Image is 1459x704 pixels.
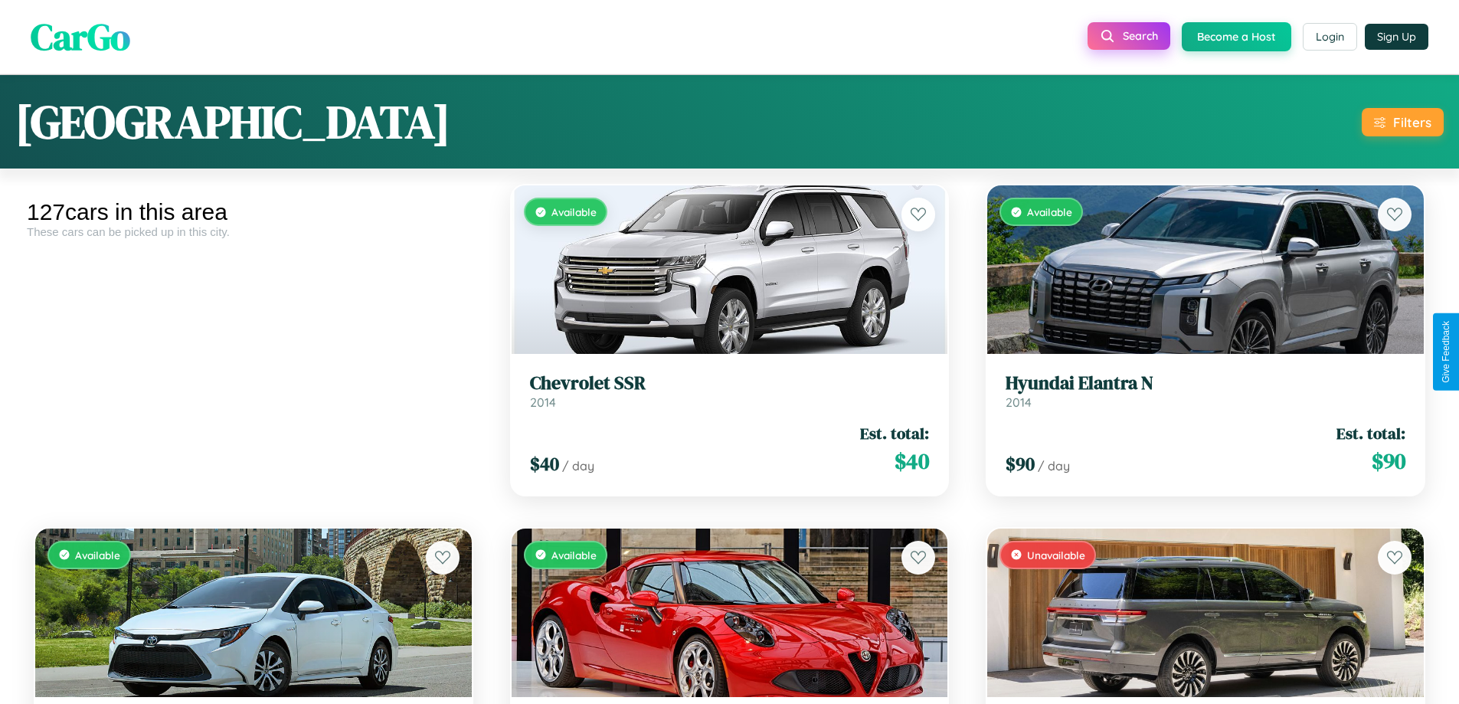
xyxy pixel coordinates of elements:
[530,372,930,410] a: Chevrolet SSR2014
[15,90,450,153] h1: [GEOGRAPHIC_DATA]
[1372,446,1405,476] span: $ 90
[895,446,929,476] span: $ 40
[530,395,556,410] span: 2014
[75,548,120,562] span: Available
[31,11,130,62] span: CarGo
[530,451,559,476] span: $ 40
[1362,108,1444,136] button: Filters
[1123,29,1158,43] span: Search
[1365,24,1428,50] button: Sign Up
[1038,458,1070,473] span: / day
[1027,548,1085,562] span: Unavailable
[1027,205,1072,218] span: Available
[1006,395,1032,410] span: 2014
[1006,451,1035,476] span: $ 90
[1441,321,1451,383] div: Give Feedback
[551,205,597,218] span: Available
[1303,23,1357,51] button: Login
[1006,372,1405,395] h3: Hyundai Elantra N
[860,422,929,444] span: Est. total:
[1393,114,1431,130] div: Filters
[1182,22,1291,51] button: Become a Host
[27,199,480,225] div: 127 cars in this area
[530,372,930,395] h3: Chevrolet SSR
[562,458,594,473] span: / day
[1006,372,1405,410] a: Hyundai Elantra N2014
[27,225,480,238] div: These cars can be picked up in this city.
[1088,22,1170,50] button: Search
[551,548,597,562] span: Available
[1336,422,1405,444] span: Est. total:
